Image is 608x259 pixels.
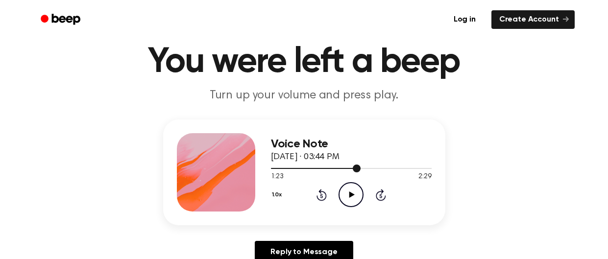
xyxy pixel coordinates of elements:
a: Log in [444,8,486,31]
p: Turn up your volume and press play. [116,88,492,104]
span: 1:23 [271,172,284,182]
h3: Voice Note [271,138,432,151]
button: 1.0x [271,187,286,203]
h1: You were left a beep [53,45,555,80]
a: Create Account [491,10,575,29]
span: 2:29 [418,172,431,182]
a: Beep [34,10,89,29]
span: [DATE] · 03:44 PM [271,153,340,162]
